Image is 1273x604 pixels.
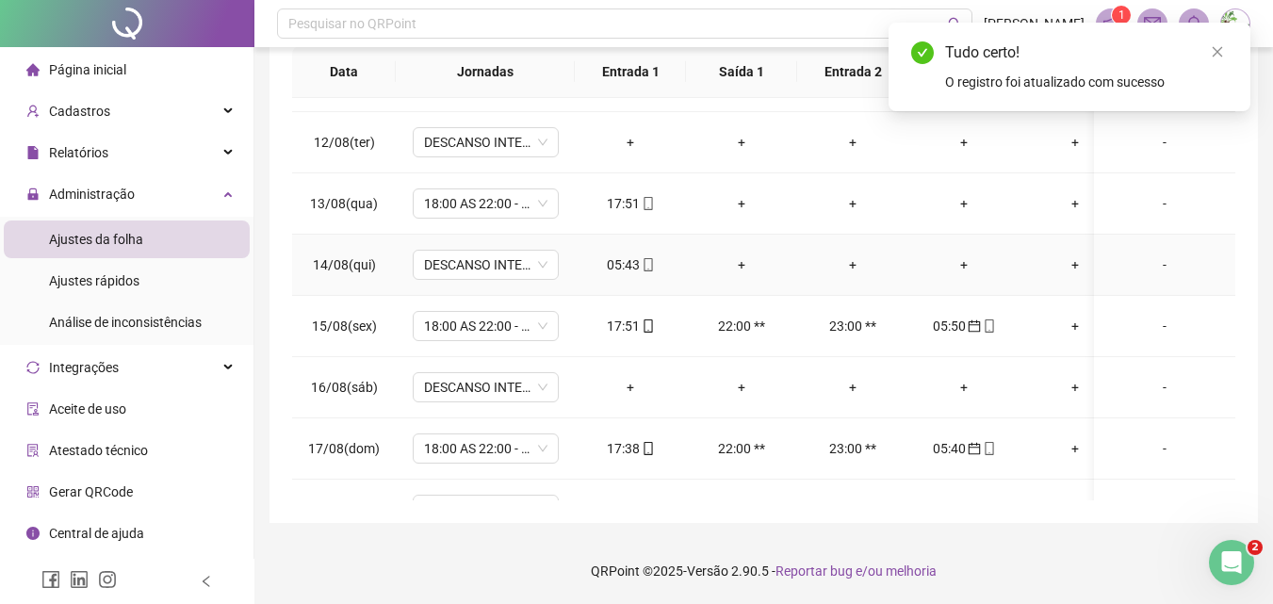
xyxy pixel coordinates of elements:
[1109,377,1220,398] div: -
[590,499,671,520] div: +
[49,273,139,288] span: Ajustes rápidos
[640,442,655,455] span: mobile
[424,312,547,340] span: 18:00 AS 22:00 - 23:00 - 06:00 HU NOITE
[26,361,40,374] span: sync
[1109,316,1220,336] div: -
[1221,9,1249,38] img: 48028
[1035,377,1116,398] div: +
[49,232,143,247] span: Ajustes da folha
[49,104,110,119] span: Cadastros
[1207,41,1228,62] a: Close
[1035,499,1116,520] div: +
[945,72,1228,92] div: O registro foi atualizado com sucesso
[923,132,1004,153] div: +
[701,377,782,398] div: +
[981,442,996,455] span: mobile
[775,563,937,579] span: Reportar bug e/ou melhoria
[310,196,378,211] span: 13/08(qua)
[26,485,40,498] span: qrcode
[687,563,728,579] span: Versão
[49,145,108,160] span: Relatórios
[640,197,655,210] span: mobile
[923,377,1004,398] div: +
[1109,254,1220,275] div: -
[945,41,1228,64] div: Tudo certo!
[396,46,575,98] th: Jornadas
[923,438,1004,459] div: 05:40
[41,570,60,589] span: facebook
[911,41,934,64] span: check-circle
[1185,15,1202,32] span: bell
[686,46,797,98] th: Saída 1
[254,538,1273,604] footer: QRPoint © 2025 - 2.90.5 -
[701,499,782,520] div: +
[49,526,144,541] span: Central de ajuda
[1035,254,1116,275] div: +
[701,193,782,214] div: +
[923,193,1004,214] div: +
[49,62,126,77] span: Página inicial
[312,318,377,334] span: 15/08(sex)
[590,132,671,153] div: +
[1211,45,1224,58] span: close
[948,17,962,31] span: search
[424,434,547,463] span: 18:00 AS 22:00 - 23:00 - 06:00 HU NOITE
[640,319,655,333] span: mobile
[70,570,89,589] span: linkedin
[49,360,119,375] span: Integrações
[1035,132,1116,153] div: +
[923,499,1004,520] div: +
[797,46,908,98] th: Entrada 2
[1118,8,1125,22] span: 1
[49,401,126,416] span: Aceite de uso
[1209,540,1254,585] iframe: Intercom live chat
[98,570,117,589] span: instagram
[26,105,40,118] span: user-add
[966,319,981,333] span: calendar
[984,13,1085,34] span: [PERSON_NAME]
[1112,6,1131,24] sup: 1
[1109,499,1220,520] div: -
[313,257,376,272] span: 14/08(qui)
[590,193,671,214] div: 17:51
[424,128,547,156] span: DESCANSO INTER-JORNADA
[424,373,547,401] span: DESCANSO INTER-JORNADA
[26,402,40,416] span: audit
[812,499,893,520] div: +
[1248,540,1263,555] span: 2
[311,380,378,395] span: 16/08(sáb)
[308,441,380,456] span: 17/08(dom)
[1035,438,1116,459] div: +
[923,316,1004,336] div: 05:50
[923,254,1004,275] div: +
[424,189,547,218] span: 18:00 AS 22:00 - 23:00 - 06:00 HU NOITE
[1109,193,1220,214] div: -
[26,527,40,540] span: info-circle
[812,254,893,275] div: +
[590,438,671,459] div: 17:38
[812,132,893,153] div: +
[981,319,996,333] span: mobile
[1102,15,1119,32] span: notification
[49,187,135,202] span: Administração
[590,316,671,336] div: 17:51
[200,575,213,588] span: left
[701,254,782,275] div: +
[314,135,375,150] span: 12/08(ter)
[424,496,547,524] span: DESCANSO INTER-JORNADA
[26,188,40,201] span: lock
[49,443,148,458] span: Atestado técnico
[1035,316,1116,336] div: +
[966,442,981,455] span: calendar
[812,193,893,214] div: +
[26,444,40,457] span: solution
[424,251,547,279] span: DESCANSO INTER-JORNADA
[26,63,40,76] span: home
[49,315,202,330] span: Análise de inconsistências
[590,254,671,275] div: 05:43
[1109,438,1220,459] div: -
[26,146,40,159] span: file
[701,132,782,153] div: +
[1144,15,1161,32] span: mail
[292,46,396,98] th: Data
